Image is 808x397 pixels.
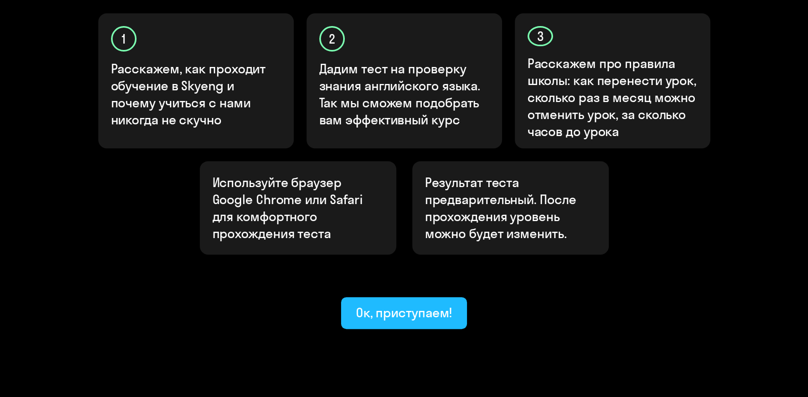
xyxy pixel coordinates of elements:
[319,60,490,128] p: Дадим тест на проверку знания английского языка. Так мы сможем подобрать вам эффективный курс
[111,60,282,128] p: Расскажем, как проходит обучение в Skyeng и почему учиться с нами никогда не скучно
[528,26,553,46] div: 3
[341,297,467,329] button: Ок, приступаем!
[425,174,596,242] p: Результат теста предварительный. После прохождения уровень можно будет изменить.
[212,174,384,242] p: Используйте браузер Google Chrome или Safari для комфортного прохождения теста
[319,26,345,52] div: 2
[111,26,137,52] div: 1
[356,304,453,321] div: Ок, приступаем!
[528,55,699,140] p: Расскажем про правила школы: как перенести урок, сколько раз в месяц можно отменить урок, за скол...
